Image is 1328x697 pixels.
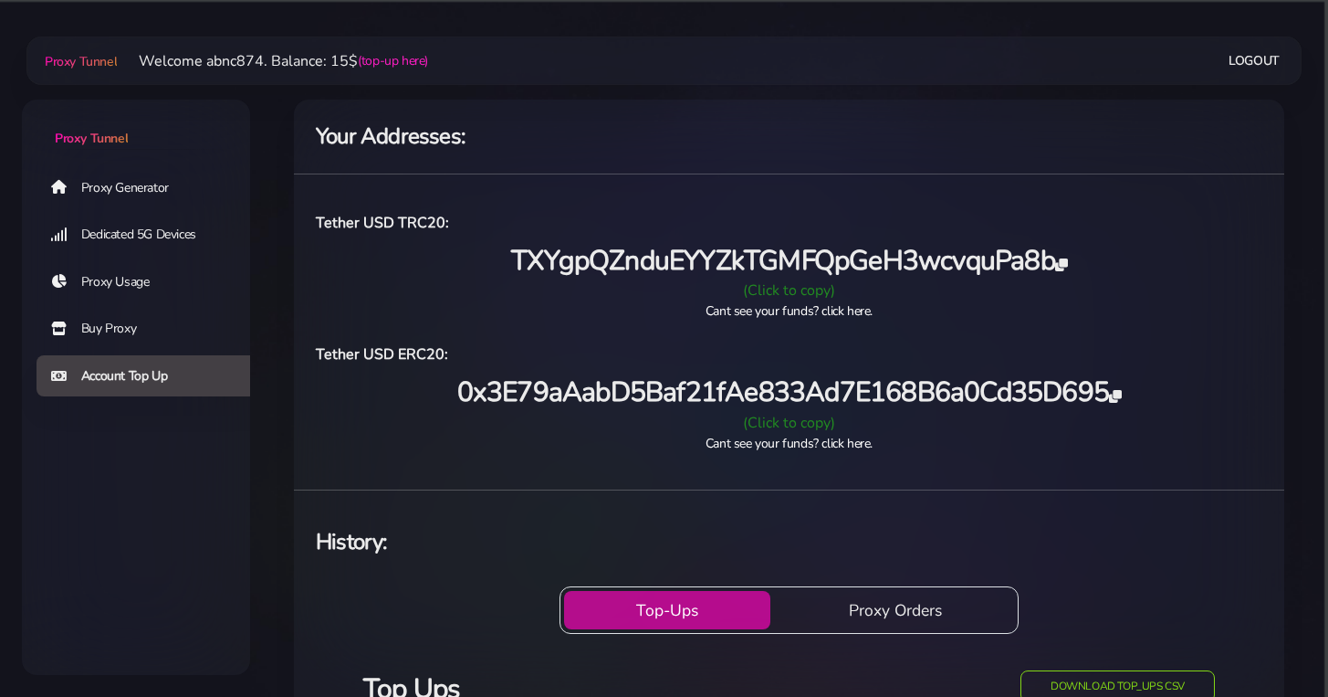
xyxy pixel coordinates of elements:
[37,261,265,303] a: Proxy Usage
[706,302,873,320] a: Cant see your funds? click here.
[37,355,265,397] a: Account Top Up
[358,51,428,70] a: (top-up here)
[706,435,873,452] a: Cant see your funds? click here.
[457,374,1122,411] span: 0x3E79aAabD5Baf21fAe833Ad7E168B6a0Cd35D695
[316,121,1262,152] h4: Your Addresses:
[37,214,265,256] a: Dedicated 5G Devices
[37,166,265,208] a: Proxy Generator
[1239,608,1305,674] iframe: Webchat Widget
[316,527,1262,557] h4: History:
[55,130,128,147] span: Proxy Tunnel
[117,50,428,72] li: Welcome abnc874. Balance: 15$
[45,53,117,70] span: Proxy Tunnel
[511,242,1067,280] span: TXYgpQZnduEYYZkTGMFQpGeH3wcvquPa8b
[305,280,1273,301] div: (Click to copy)
[22,100,250,148] a: Proxy Tunnel
[37,308,265,350] a: Buy Proxy
[41,47,117,76] a: Proxy Tunnel
[778,591,1014,629] button: Proxy Orders
[564,591,769,629] button: Top-Ups
[1229,44,1280,78] a: Logout
[316,211,1262,235] h6: Tether USD TRC20:
[305,412,1273,434] div: (Click to copy)
[316,343,1262,366] h6: Tether USD ERC20:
